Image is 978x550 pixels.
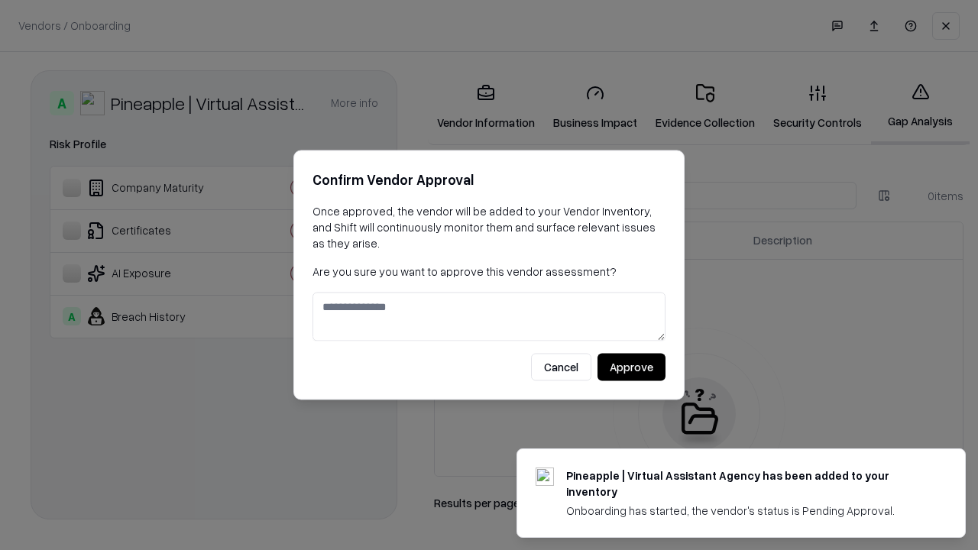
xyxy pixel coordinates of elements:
h2: Confirm Vendor Approval [313,169,665,191]
button: Cancel [531,354,591,381]
button: Approve [597,354,665,381]
div: Pineapple | Virtual Assistant Agency has been added to your inventory [566,467,928,500]
p: Once approved, the vendor will be added to your Vendor Inventory, and Shift will continuously mon... [313,203,665,251]
div: Onboarding has started, the vendor's status is Pending Approval. [566,503,928,519]
img: trypineapple.com [536,467,554,486]
p: Are you sure you want to approve this vendor assessment? [313,264,665,280]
